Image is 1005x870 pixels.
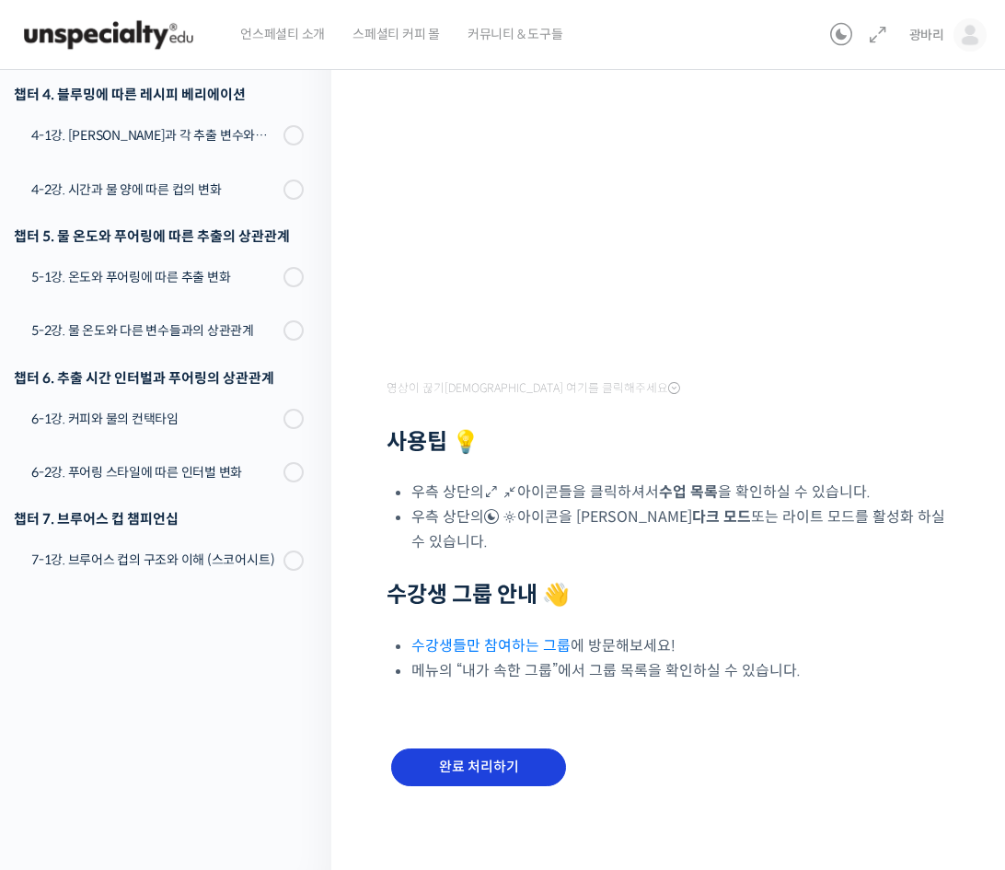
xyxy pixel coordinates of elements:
div: 6-2강. 푸어링 스타일에 따른 인터벌 변화 [31,462,278,482]
div: 5-2강. 물 온도와 다른 변수들과의 상관관계 [31,320,278,341]
b: 다크 모드 [692,507,751,527]
span: 설정 [284,611,306,626]
span: 대화 [168,612,191,627]
li: 우측 상단의 아이콘을 [PERSON_NAME] 또는 라이트 모드를 활성화 하실 수 있습니다. [411,505,959,554]
li: 우측 상단의 아이콘들을 클릭하셔서 을 확인하실 수 있습니다. [411,480,959,505]
a: 수강생들만 참여하는 그룹 [411,636,571,655]
a: 홈 [6,584,121,630]
div: 7-1강. 브루어스 컵의 구조와 이해 (스코어시트) [31,550,278,570]
li: 에 방문해보세요! [411,633,959,658]
div: 챕터 4. 블루밍에 따른 레시피 베리에이션 [14,82,304,107]
div: 챕터 7. 브루어스 컵 챔피언십 [14,506,304,531]
div: 5-1강. 온도와 푸어링에 따른 추출 변화 [31,267,278,287]
div: 챕터 6. 추출 시간 인터벌과 푸어링의 상관관계 [14,365,304,390]
a: 설정 [237,584,353,630]
div: 6-1강. 커피와 물의 컨택타임 [31,409,278,429]
span: 영상이 끊기[DEMOGRAPHIC_DATA] 여기를 클릭해주세요 [387,381,680,396]
div: 챕터 5. 물 온도와 푸어링에 따른 추출의 상관관계 [14,224,304,249]
strong: 사용팁 💡 [387,428,479,456]
span: 광바리 [909,27,944,43]
a: 대화 [121,584,237,630]
span: 홈 [58,611,69,626]
b: 수업 목록 [659,482,718,502]
div: 4-2강. 시간과 물 양에 따른 컵의 변화 [31,180,278,200]
li: 메뉴의 “내가 속한 그룹”에서 그룹 목록을 확인하실 수 있습니다. [411,658,959,683]
div: 4-1강. [PERSON_NAME]과 각 추출 변수와의 상관관계 [31,125,278,145]
input: 완료 처리하기 [391,748,566,786]
strong: 수강생 그룹 안내 👋 [387,581,570,609]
